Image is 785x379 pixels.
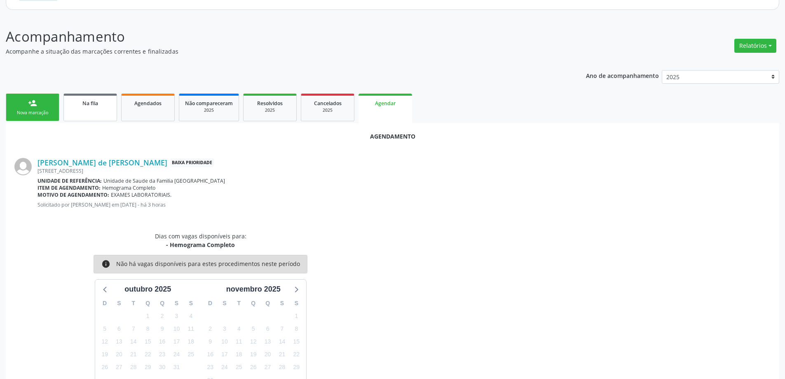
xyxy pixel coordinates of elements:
[257,100,283,107] span: Resolvidos
[142,336,154,348] span: quarta-feira, 15 de outubro de 2025
[185,310,197,322] span: sábado, 4 de outubro de 2025
[134,100,162,107] span: Agendados
[184,297,198,310] div: S
[219,362,230,373] span: segunda-feira, 24 de novembro de 2025
[233,336,245,348] span: terça-feira, 11 de novembro de 2025
[204,323,216,334] span: domingo, 2 de novembro de 2025
[204,349,216,360] span: domingo, 16 de novembro de 2025
[128,349,139,360] span: terça-feira, 21 de outubro de 2025
[113,362,125,373] span: segunda-feira, 27 de outubro de 2025
[276,336,288,348] span: sexta-feira, 14 de novembro de 2025
[291,323,302,334] span: sábado, 8 de novembro de 2025
[171,336,182,348] span: sexta-feira, 17 de outubro de 2025
[14,158,32,175] img: img
[99,336,110,348] span: domingo, 12 de outubro de 2025
[113,336,125,348] span: segunda-feira, 13 de outubro de 2025
[155,232,246,249] div: Dias com vagas disponíveis para:
[203,297,218,310] div: D
[37,158,167,167] a: [PERSON_NAME] de [PERSON_NAME]
[171,362,182,373] span: sexta-feira, 31 de outubro de 2025
[248,336,259,348] span: quarta-feira, 12 de novembro de 2025
[586,70,659,80] p: Ano de acompanhamento
[99,323,110,334] span: domingo, 5 de outubro de 2025
[103,177,225,184] span: Unidade de Saude da Familia [GEOGRAPHIC_DATA]
[248,349,259,360] span: quarta-feira, 19 de novembro de 2025
[37,177,102,184] b: Unidade de referência:
[223,284,284,295] div: novembro 2025
[262,362,274,373] span: quinta-feira, 27 de novembro de 2025
[291,336,302,348] span: sábado, 15 de novembro de 2025
[126,297,141,310] div: T
[113,323,125,334] span: segunda-feira, 6 de outubro de 2025
[291,349,302,360] span: sábado, 22 de novembro de 2025
[219,323,230,334] span: segunda-feira, 3 de novembro de 2025
[6,26,547,47] p: Acompanhamento
[185,100,233,107] span: Não compareceram
[275,297,289,310] div: S
[262,336,274,348] span: quinta-feira, 13 de novembro de 2025
[14,132,771,141] div: Agendamento
[98,297,112,310] div: D
[99,362,110,373] span: domingo, 26 de outubro de 2025
[101,259,110,268] i: info
[375,100,396,107] span: Agendar
[204,336,216,348] span: domingo, 9 de novembro de 2025
[185,107,233,113] div: 2025
[291,310,302,322] span: sábado, 1 de novembro de 2025
[157,323,168,334] span: quinta-feira, 9 de outubro de 2025
[734,39,776,53] button: Relatórios
[142,323,154,334] span: quarta-feira, 8 de outubro de 2025
[262,323,274,334] span: quinta-feira, 6 de novembro de 2025
[233,323,245,334] span: terça-feira, 4 de novembro de 2025
[171,349,182,360] span: sexta-feira, 24 de outubro de 2025
[233,349,245,360] span: terça-feira, 18 de novembro de 2025
[204,362,216,373] span: domingo, 23 de novembro de 2025
[169,297,184,310] div: S
[289,297,304,310] div: S
[142,362,154,373] span: quarta-feira, 29 de outubro de 2025
[142,310,154,322] span: quarta-feira, 1 de outubro de 2025
[233,362,245,373] span: terça-feira, 25 de novembro de 2025
[171,323,182,334] span: sexta-feira, 10 de outubro de 2025
[246,297,260,310] div: Q
[262,349,274,360] span: quinta-feira, 20 de novembro de 2025
[116,259,300,268] div: Não há vagas disponíveis para estes procedimentos neste período
[37,191,109,198] b: Motivo de agendamento:
[157,349,168,360] span: quinta-feira, 23 de outubro de 2025
[128,362,139,373] span: terça-feira, 28 de outubro de 2025
[185,349,197,360] span: sábado, 25 de outubro de 2025
[218,297,232,310] div: S
[232,297,246,310] div: T
[185,323,197,334] span: sábado, 11 de outubro de 2025
[141,297,155,310] div: Q
[276,323,288,334] span: sexta-feira, 7 de novembro de 2025
[291,362,302,373] span: sábado, 29 de novembro de 2025
[128,336,139,348] span: terça-feira, 14 de outubro de 2025
[102,184,155,191] span: Hemograma Completo
[112,297,127,310] div: S
[157,336,168,348] span: quinta-feira, 16 de outubro de 2025
[219,336,230,348] span: segunda-feira, 10 de novembro de 2025
[276,349,288,360] span: sexta-feira, 21 de novembro de 2025
[12,110,53,116] div: Nova marcação
[113,349,125,360] span: segunda-feira, 20 de outubro de 2025
[82,100,98,107] span: Na fila
[155,297,169,310] div: Q
[121,284,174,295] div: outubro 2025
[171,310,182,322] span: sexta-feira, 3 de outubro de 2025
[157,362,168,373] span: quinta-feira, 30 de outubro de 2025
[111,191,171,198] span: EXAMES LABORATORIAIS.
[276,362,288,373] span: sexta-feira, 28 de novembro de 2025
[128,323,139,334] span: terça-feira, 7 de outubro de 2025
[155,240,246,249] div: - Hemograma Completo
[6,47,547,56] p: Acompanhe a situação das marcações correntes e finalizadas
[185,336,197,348] span: sábado, 18 de outubro de 2025
[219,349,230,360] span: segunda-feira, 17 de novembro de 2025
[307,107,348,113] div: 2025
[260,297,275,310] div: Q
[142,349,154,360] span: quarta-feira, 22 de outubro de 2025
[314,100,342,107] span: Cancelados
[37,201,771,208] p: Solicitado por [PERSON_NAME] em [DATE] - há 3 horas
[157,310,168,322] span: quinta-feira, 2 de outubro de 2025
[170,158,214,167] span: Baixa Prioridade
